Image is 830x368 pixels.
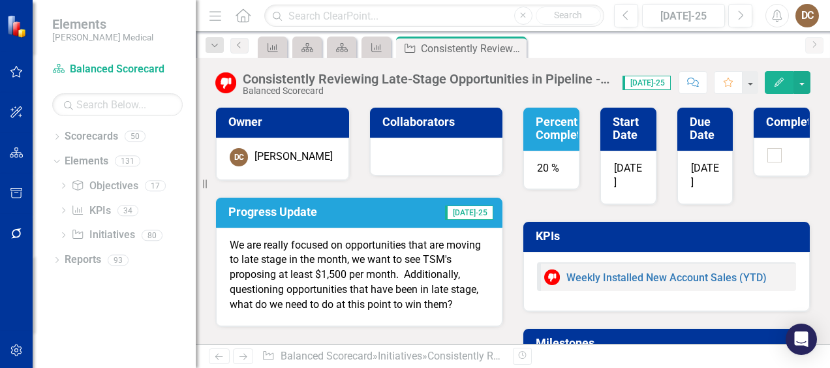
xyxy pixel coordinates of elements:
[7,15,29,38] img: ClearPoint Strategy
[536,7,601,25] button: Search
[125,131,146,142] div: 50
[117,205,138,216] div: 34
[786,324,817,355] div: Open Intercom Messenger
[795,4,819,27] button: DC
[766,115,824,129] h3: Completed
[536,337,802,350] h3: Milestones
[115,156,140,167] div: 131
[145,180,166,191] div: 17
[108,254,129,266] div: 93
[65,253,101,268] a: Reports
[554,10,582,20] span: Search
[647,8,720,24] div: [DATE]-25
[215,72,236,93] img: Below Target
[65,154,108,169] a: Elements
[52,32,153,42] small: [PERSON_NAME] Medical
[536,230,802,243] h3: KPIs
[566,271,767,284] a: Weekly Installed New Account Sales (YTD)
[427,350,784,362] div: Consistently Reviewing Late-Stage Opportunities in Pipeline - How do we win?
[243,86,609,96] div: Balanced Scorecard
[230,148,248,166] div: DC
[71,179,138,194] a: Objectives
[228,206,399,219] h3: Progress Update
[262,349,503,364] div: » »
[71,204,110,219] a: KPIs
[52,16,153,32] span: Elements
[230,238,489,313] p: We are really focused on opportunities that are moving to late stage in the month, we want to see...
[52,62,183,77] a: Balanced Scorecard
[690,115,726,142] h3: Due Date
[254,149,333,164] div: [PERSON_NAME]
[622,76,671,90] span: [DATE]-25
[378,350,422,362] a: Initiatives
[523,151,579,190] div: 20 %
[445,206,493,220] span: [DATE]-25
[642,4,725,27] button: [DATE]-25
[264,5,604,27] input: Search ClearPoint...
[228,115,341,129] h3: Owner
[142,230,162,241] div: 80
[544,269,560,285] img: Below Target
[382,115,495,129] h3: Collaborators
[65,129,118,144] a: Scorecards
[52,93,183,116] input: Search Below...
[421,40,523,57] div: Consistently Reviewing Late-Stage Opportunities in Pipeline - How do we win?
[71,228,134,243] a: Initiatives
[536,115,587,142] h3: Percent Complete
[614,162,642,189] span: [DATE]
[613,115,649,142] h3: Start Date
[243,72,609,86] div: Consistently Reviewing Late-Stage Opportunities in Pipeline - How do we win?
[281,350,373,362] a: Balanced Scorecard
[691,162,719,189] span: [DATE]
